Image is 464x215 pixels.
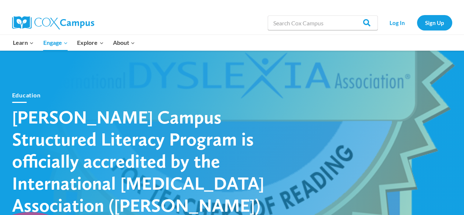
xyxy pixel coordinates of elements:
[8,35,140,50] nav: Primary Navigation
[381,15,413,30] a: Log In
[77,38,103,47] span: Explore
[13,38,34,47] span: Learn
[381,15,452,30] nav: Secondary Navigation
[43,38,68,47] span: Engage
[417,15,452,30] a: Sign Up
[12,92,41,98] a: Education
[12,16,94,29] img: Cox Campus
[268,15,378,30] input: Search Cox Campus
[113,38,135,47] span: About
